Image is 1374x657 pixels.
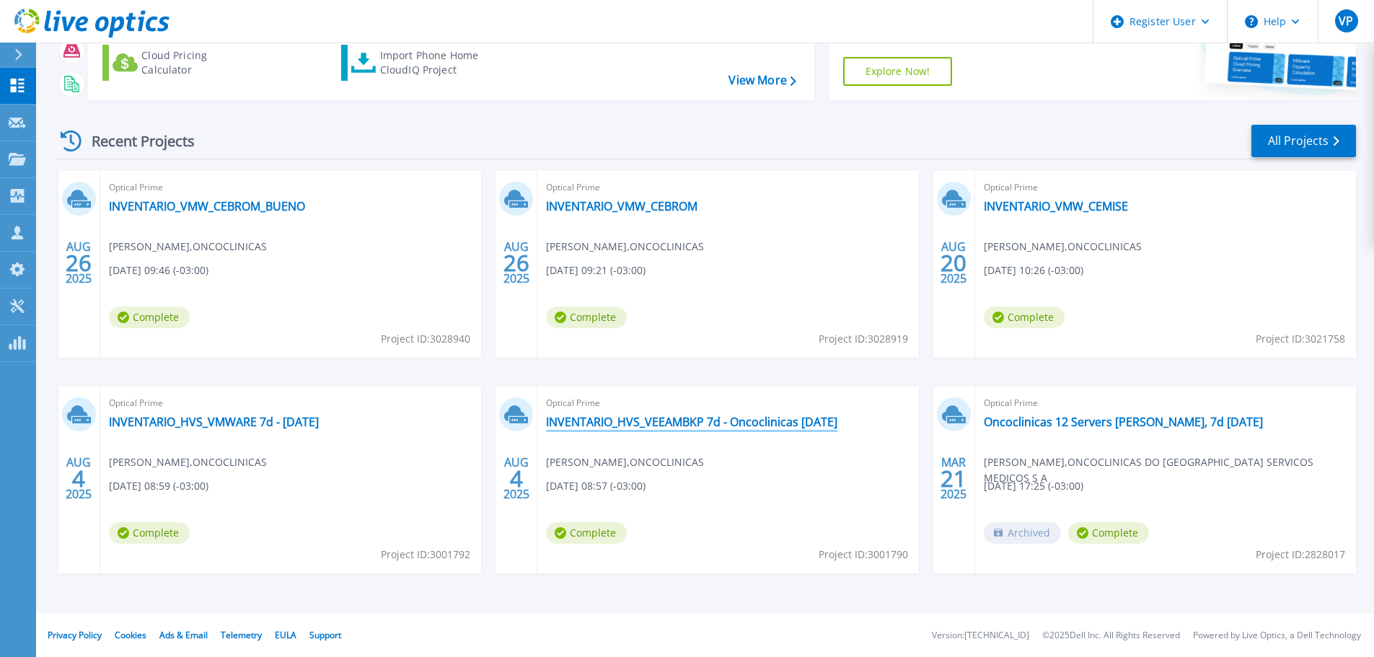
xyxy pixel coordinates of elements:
span: Complete [546,522,627,544]
span: Archived [984,522,1061,544]
span: [DATE] 17:25 (-03:00) [984,478,1083,494]
span: Complete [1068,522,1149,544]
div: AUG 2025 [503,452,530,505]
a: INVENTARIO_HVS_VMWARE 7d - [DATE] [109,415,319,429]
div: AUG 2025 [503,237,530,289]
span: 26 [66,257,92,269]
span: Complete [546,307,627,328]
a: Cookies [115,629,146,641]
a: INVENTARIO_VMW_CEBROM_BUENO [109,199,305,213]
span: [PERSON_NAME] , ONCOCLINICAS DO [GEOGRAPHIC_DATA] SERVICOS MEDICOS S A [984,454,1356,486]
span: Project ID: 3001790 [819,547,908,563]
span: Project ID: 3001792 [381,547,470,563]
span: Project ID: 2828017 [1256,547,1345,563]
span: 4 [510,472,523,485]
a: View More [728,74,796,87]
span: Project ID: 3028919 [819,331,908,347]
a: All Projects [1251,125,1356,157]
span: Optical Prime [546,180,910,195]
span: [DATE] 09:46 (-03:00) [109,263,208,278]
span: Optical Prime [984,395,1347,411]
span: Complete [109,522,190,544]
span: Optical Prime [109,395,472,411]
a: Explore Now! [843,57,953,86]
span: [PERSON_NAME] , ONCOCLINICAS [546,454,704,470]
li: Version: [TECHNICAL_ID] [932,631,1029,640]
span: Optical Prime [546,395,910,411]
span: [DATE] 09:21 (-03:00) [546,263,646,278]
li: Powered by Live Optics, a Dell Technology [1193,631,1361,640]
div: MAR 2025 [940,452,967,505]
div: AUG 2025 [65,237,92,289]
span: [PERSON_NAME] , ONCOCLINICAS [546,239,704,255]
li: © 2025 Dell Inc. All Rights Reserved [1042,631,1180,640]
div: AUG 2025 [65,452,92,505]
a: Ads & Email [159,629,208,641]
span: Project ID: 3021758 [1256,331,1345,347]
span: [PERSON_NAME] , ONCOCLINICAS [109,239,267,255]
a: Oncoclinicas 12 Servers [PERSON_NAME], 7d [DATE] [984,415,1263,429]
div: Cloud Pricing Calculator [141,48,257,77]
a: INVENTARIO_HVS_VEEAMBKP 7d - Oncoclinicas [DATE] [546,415,837,429]
a: EULA [275,629,296,641]
span: Complete [109,307,190,328]
a: Telemetry [221,629,262,641]
a: INVENTARIO_VMW_CEMISE [984,199,1128,213]
span: 26 [503,257,529,269]
span: [DATE] 10:26 (-03:00) [984,263,1083,278]
span: [PERSON_NAME] , ONCOCLINICAS [984,239,1142,255]
a: Privacy Policy [48,629,102,641]
span: Optical Prime [109,180,472,195]
div: Recent Projects [56,123,214,159]
a: INVENTARIO_VMW_CEBROM [546,199,697,213]
div: AUG 2025 [940,237,967,289]
span: Project ID: 3028940 [381,331,470,347]
a: Support [309,629,341,641]
span: [PERSON_NAME] , ONCOCLINICAS [109,454,267,470]
div: Import Phone Home CloudIQ Project [380,48,493,77]
span: [DATE] 08:59 (-03:00) [109,478,208,494]
span: VP [1339,15,1353,27]
span: [DATE] 08:57 (-03:00) [546,478,646,494]
span: Optical Prime [984,180,1347,195]
span: 4 [72,472,85,485]
span: 20 [941,257,966,269]
span: 21 [941,472,966,485]
a: Cloud Pricing Calculator [102,45,263,81]
span: Complete [984,307,1065,328]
